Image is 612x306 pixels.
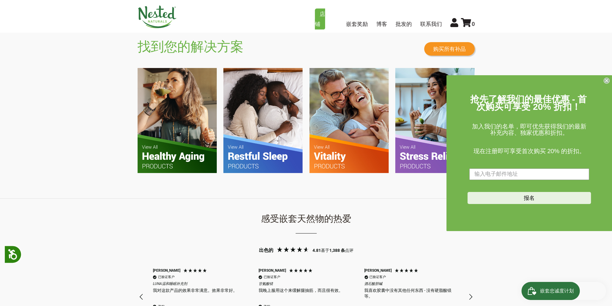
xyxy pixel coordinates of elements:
[315,11,325,27] font: 店铺
[158,275,174,279] font: 已验证客户
[446,75,612,231] div: 弹出表单
[289,268,314,274] div: 5 星
[346,21,368,27] a: 嵌套奖励
[473,148,585,154] font: 现在注册即可享受首次购买 20% 的折扣。
[369,275,386,279] font: 已验证客户
[259,288,343,293] font: 我晚上服用这个来缓解腿抽筋，而且很有效。
[138,39,244,54] font: 找到您的解决方案
[135,290,149,304] div: REVIEWS.io 旋转木马向左滚动
[524,195,535,201] font: 报名
[138,5,177,28] img: 嵌套自然数
[312,248,321,253] font: 4.81
[468,192,591,204] button: 报名
[259,247,273,253] font: 出色的
[469,168,589,180] input: 输入电子邮件地址
[223,68,303,173] img: FYS-Restful-Sleep.jpg
[259,282,273,286] font: 甘氨酸镁
[321,248,329,253] font: 基于
[364,288,452,299] font: 我喜欢胶囊中没有其他任何东西 - 没有硬脂酸镁等。
[394,268,420,274] div: 5 星
[364,282,382,286] font: 酒石酸胆碱
[275,246,311,254] div: 4.81 星
[395,68,474,173] img: FYS-Stess-Relief.jpg
[264,275,280,279] font: 已验证客户
[463,290,478,304] div: REVIEWS.io 旋转木马向右滚动
[309,68,389,173] img: FYS-Vitality.jpg
[259,268,286,273] font: [PERSON_NAME]
[433,46,466,52] font: 购买所有补品
[604,77,610,83] button: 关闭对话框
[472,21,475,27] font: 0
[315,8,325,29] a: 店铺
[420,21,442,27] a: 联系我们
[183,268,208,274] div: 5 星
[153,282,187,286] font: LUNA温和睡眠补充剂
[153,268,180,273] font: [PERSON_NAME]
[153,288,237,293] font: 我对这款产品的效果非常满意。效果非常好。
[138,68,217,173] img: FYS-Healthy-Aging.jpg
[329,248,345,253] font: 1,388 条
[470,94,587,112] font: 抢先了解我们的最佳优惠 - 首次购买可享受 20% 折扣！
[424,42,475,56] a: 购买所有补品
[345,248,353,253] font: 点评
[364,268,392,273] font: [PERSON_NAME]
[376,21,387,27] a: 博客
[396,21,412,27] a: 批发的
[472,123,586,136] font: 加入我们的名单，即可优先获得我们的最新补充内容、独家优惠和折扣。
[521,282,606,300] iframe: 打开忠诚度计划弹出窗口的按钮
[461,21,475,27] a: 0
[261,213,351,224] font: 感受嵌套天然物的热爱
